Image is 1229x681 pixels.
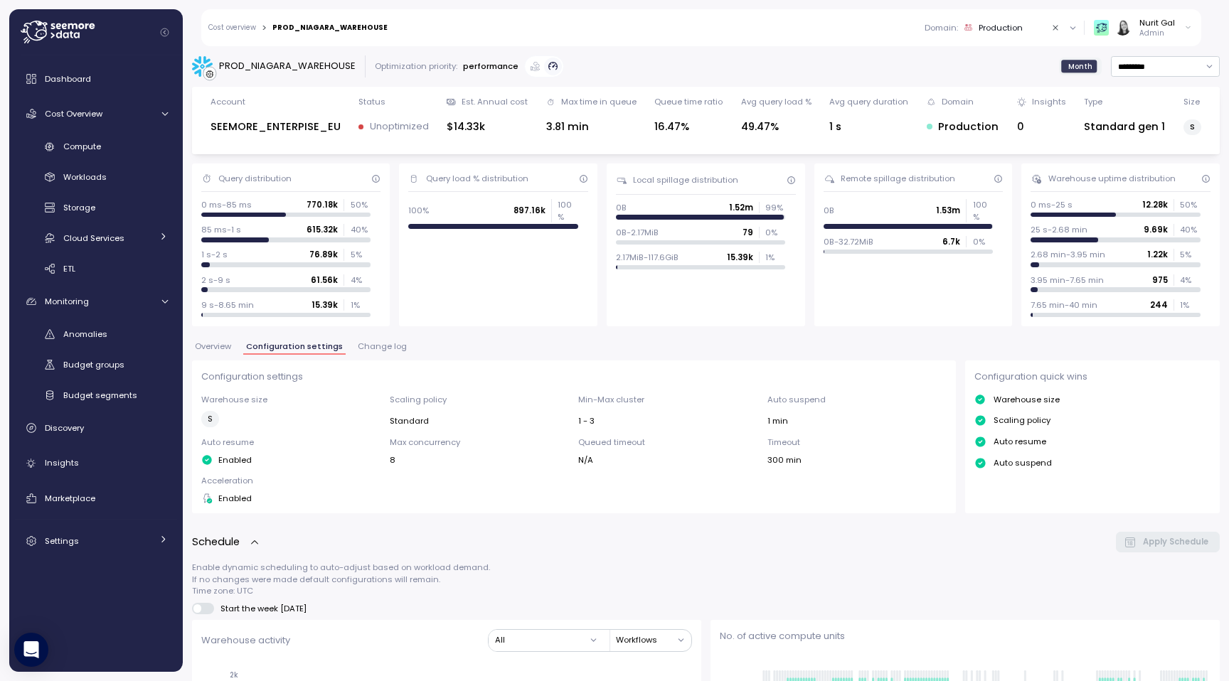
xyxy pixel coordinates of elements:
a: Anomalies [15,323,177,346]
span: Workloads [63,171,107,183]
p: 2.68 min-3.95 min [1031,249,1105,260]
img: ACg8ocIVugc3DtI--ID6pffOeA5XcvoqExjdOmyrlhjOptQpqjom7zQ=s96-c [1115,20,1130,35]
div: 1 min [767,415,947,427]
a: Budget segments [15,383,177,407]
p: 25 s-2.68 min [1031,224,1087,235]
p: 2.17MiB-117.6GiB [616,252,679,263]
p: 1.53m [936,205,960,216]
a: ETL [15,257,177,280]
p: 1 s-2 s [201,249,228,260]
span: Configuration settings [246,343,343,350]
span: Month [1068,61,1092,72]
span: Marketplace [45,493,95,504]
div: Standard gen 1 [1084,119,1165,135]
p: Min-Max cluster [578,394,757,405]
a: Marketplace [15,484,177,513]
p: 12.28k [1142,199,1168,210]
p: 100 % [558,199,578,222]
span: ETL [63,263,75,274]
div: Account [211,96,245,107]
a: Cost Overview [15,100,177,128]
p: 0 % [973,236,993,247]
div: Type [1084,96,1102,107]
div: Standard [390,415,569,427]
p: 615.32k [307,224,338,235]
div: Avg query load % [741,96,812,107]
p: Max concurrency [390,436,569,448]
div: PROD_NIAGARA_WAREHOUSE [219,59,356,73]
span: Settings [45,535,79,547]
span: Insights [45,457,79,468]
p: 770.18k [307,199,338,210]
p: Domain : [925,22,958,33]
a: Discovery [15,414,177,442]
div: Avg query duration [829,96,908,107]
p: 5 % [1180,249,1200,260]
p: 897.16k [514,205,546,216]
div: Production [927,119,999,135]
a: Compute [15,135,177,159]
p: Unoptimized [370,119,429,134]
div: 0 [1017,119,1066,135]
p: 50 % [351,199,371,210]
p: Enable dynamic scheduling to auto-adjust based on workload demand. If no changes were made defaul... [192,562,1220,596]
p: Warehouse activity [201,633,290,648]
div: SEEMORE_ENTERPISE_EU [211,119,341,135]
p: 100 % [973,199,993,222]
div: 1 - 3 [578,415,757,427]
div: 3.81 min [546,119,637,135]
a: Settings [15,527,177,555]
div: Query load % distribution [426,173,528,184]
div: > [262,23,267,33]
span: Cloud Services [63,232,124,244]
div: Query distribution [218,173,292,184]
p: Acceleration [201,475,381,486]
div: Enabled [201,454,381,466]
p: 0B [616,202,627,213]
p: 0 ms-25 s [1031,199,1073,210]
p: 15.39k [727,252,753,263]
div: 16.47% [654,119,723,135]
button: Schedule [192,534,260,550]
a: Insights [15,449,177,478]
p: Scaling policy [994,414,1050,426]
p: 0B-32.72MiB [824,236,873,247]
div: Insights [1032,96,1066,107]
div: Max time in queue [561,96,637,107]
p: Auto resume [201,436,381,448]
p: 50 % [1180,199,1200,210]
p: 40 % [1180,224,1200,235]
p: 2 s-9 s [201,274,230,286]
button: Collapse navigation [156,27,174,38]
p: 9.69k [1144,224,1168,235]
p: 244 [1150,299,1168,311]
div: Nurit Gal [1139,17,1175,28]
div: Local spillage distribution [633,174,738,186]
p: 100% [408,205,429,216]
span: Budget groups [63,359,124,370]
p: 76.89k [309,249,338,260]
div: Optimization priority: [375,60,457,72]
a: Dashboard [15,65,177,93]
tspan: 2k [230,670,238,680]
span: Dashboard [45,73,91,85]
p: Auto resume [994,436,1046,447]
div: Queue time ratio [654,96,723,107]
p: 9 s-8.65 min [201,299,254,311]
span: Change log [358,343,407,350]
span: Storage [63,202,95,213]
span: Monitoring [45,296,89,307]
div: $14.33k [447,119,528,135]
p: Scaling policy [390,394,569,405]
p: No. of active compute units [720,629,1211,643]
span: Anomalies [63,328,107,340]
div: 1 s [829,119,908,135]
p: Queued timeout [578,436,757,448]
p: Configuration quick wins [974,370,1087,384]
span: Apply Schedule [1143,532,1208,552]
button: Apply Schedule [1116,532,1220,552]
span: Compute [63,141,101,152]
div: 300 min [767,454,947,466]
p: 5 % [351,249,371,260]
p: 0 % [765,227,785,238]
